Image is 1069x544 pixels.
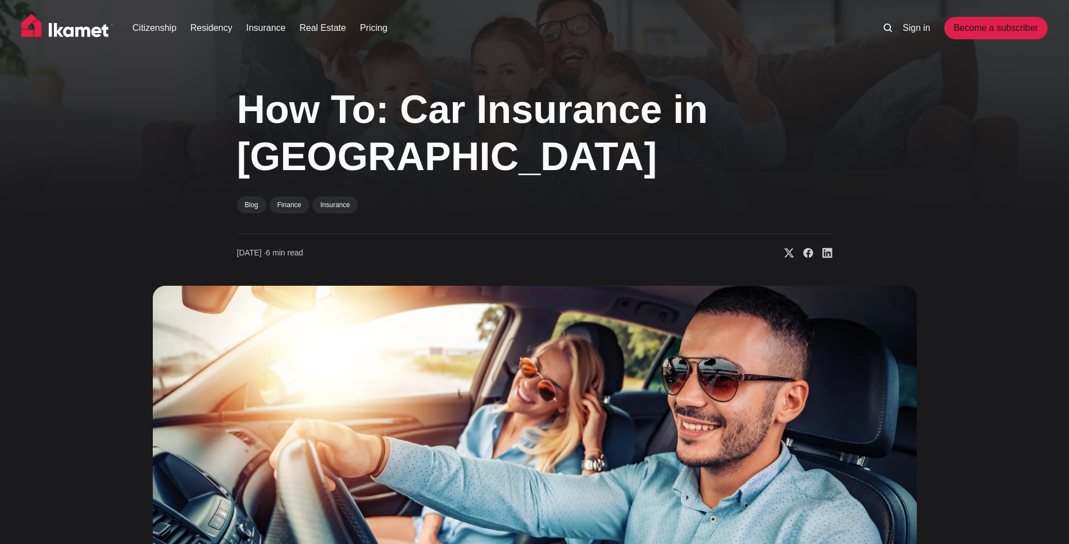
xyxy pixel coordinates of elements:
a: Real Estate [299,21,346,35]
img: Ikamet home [21,14,113,42]
a: Blog [237,196,266,213]
h1: How To: Car Insurance in [GEOGRAPHIC_DATA] [237,86,720,180]
a: Insurance [312,196,358,213]
a: Residency [190,21,233,35]
time: 6 min read [237,248,303,259]
a: Citizenship [133,21,176,35]
a: Share on Facebook [794,248,813,259]
a: Sign in [903,21,930,35]
a: Insurance [246,21,285,35]
a: Become a subscriber [944,17,1048,39]
span: [DATE] ∙ [237,248,266,257]
a: Share on X [775,248,794,259]
a: Finance [270,196,310,213]
a: Share on Linkedin [813,248,833,259]
a: Pricing [360,21,388,35]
